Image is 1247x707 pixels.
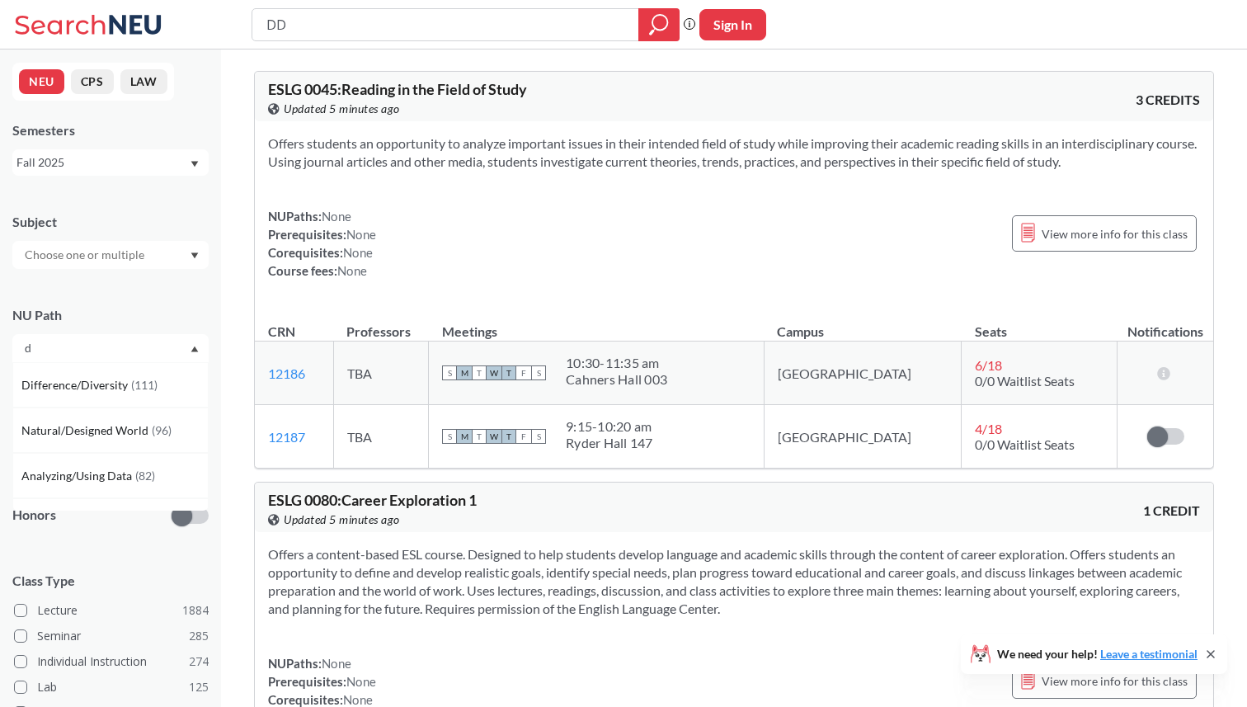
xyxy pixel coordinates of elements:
[322,656,351,671] span: None
[1100,647,1198,661] a: Leave a testimonial
[764,306,961,342] th: Campus
[1042,224,1188,244] span: View more info for this class
[1042,671,1188,691] span: View more info for this class
[346,674,376,689] span: None
[191,346,199,352] svg: Dropdown arrow
[189,653,209,671] span: 274
[16,338,155,358] input: Choose one or multiple
[975,357,1002,373] span: 6 / 18
[531,429,546,444] span: S
[268,491,477,509] span: ESLG 0080 : Career Exploration 1
[16,153,189,172] div: Fall 2025
[457,429,472,444] span: M
[12,572,209,590] span: Class Type
[135,469,155,483] span: ( 82 )
[472,429,487,444] span: T
[764,405,961,469] td: [GEOGRAPHIC_DATA]
[962,306,1118,342] th: Seats
[14,625,209,647] label: Seminar
[566,355,667,371] div: 10:30 - 11:35 am
[516,429,531,444] span: F
[638,8,680,41] div: magnifying glass
[71,69,114,94] button: CPS
[975,436,1075,452] span: 0/0 Waitlist Seats
[21,376,131,394] span: Difference/Diversity
[12,506,56,525] p: Honors
[487,365,501,380] span: W
[649,13,669,36] svg: magnifying glass
[284,511,400,529] span: Updated 5 minutes ago
[333,342,428,405] td: TBA
[1143,502,1200,520] span: 1 CREDIT
[21,467,135,485] span: Analyzing/Using Data
[975,421,1002,436] span: 4 / 18
[268,207,376,280] div: NUPaths: Prerequisites: Corequisites: Course fees:
[12,334,209,362] div: Dropdown arrowDifference/Diversity(111)Natural/Designed World(96)Analyzing/Using Data(82)Adv Writ...
[1136,91,1200,109] span: 3 CREDITS
[442,429,457,444] span: S
[265,11,627,39] input: Class, professor, course number, "phrase"
[457,365,472,380] span: M
[531,365,546,380] span: S
[19,69,64,94] button: NEU
[120,69,167,94] button: LAW
[1118,306,1213,342] th: Notifications
[442,365,457,380] span: S
[516,365,531,380] span: F
[343,245,373,260] span: None
[21,422,152,440] span: Natural/Designed World
[152,423,172,437] span: ( 96 )
[566,371,667,388] div: Cahners Hall 003
[14,676,209,698] label: Lab
[14,600,209,621] label: Lecture
[284,100,400,118] span: Updated 5 minutes ago
[343,692,373,707] span: None
[16,245,155,265] input: Choose one or multiple
[268,365,305,381] a: 12186
[333,306,428,342] th: Professors
[487,429,501,444] span: W
[346,227,376,242] span: None
[268,323,295,341] div: CRN
[566,435,653,451] div: Ryder Hall 147
[268,134,1200,171] section: Offers students an opportunity to analyze important issues in their intended field of study while...
[997,648,1198,660] span: We need your help!
[764,342,961,405] td: [GEOGRAPHIC_DATA]
[12,149,209,176] div: Fall 2025Dropdown arrow
[12,241,209,269] div: Dropdown arrow
[182,601,209,620] span: 1884
[975,373,1075,389] span: 0/0 Waitlist Seats
[472,365,487,380] span: T
[337,263,367,278] span: None
[699,9,766,40] button: Sign In
[268,429,305,445] a: 12187
[189,627,209,645] span: 285
[566,418,653,435] div: 9:15 - 10:20 am
[14,651,209,672] label: Individual Instruction
[333,405,428,469] td: TBA
[268,545,1200,618] section: Offers a content-based ESL course. Designed to help students develop language and academic skills...
[268,80,527,98] span: ESLG 0045 : Reading in the Field of Study
[191,252,199,259] svg: Dropdown arrow
[501,365,516,380] span: T
[189,678,209,696] span: 125
[12,121,209,139] div: Semesters
[12,306,209,324] div: NU Path
[191,161,199,167] svg: Dropdown arrow
[501,429,516,444] span: T
[12,213,209,231] div: Subject
[322,209,351,224] span: None
[131,378,158,392] span: ( 111 )
[429,306,765,342] th: Meetings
